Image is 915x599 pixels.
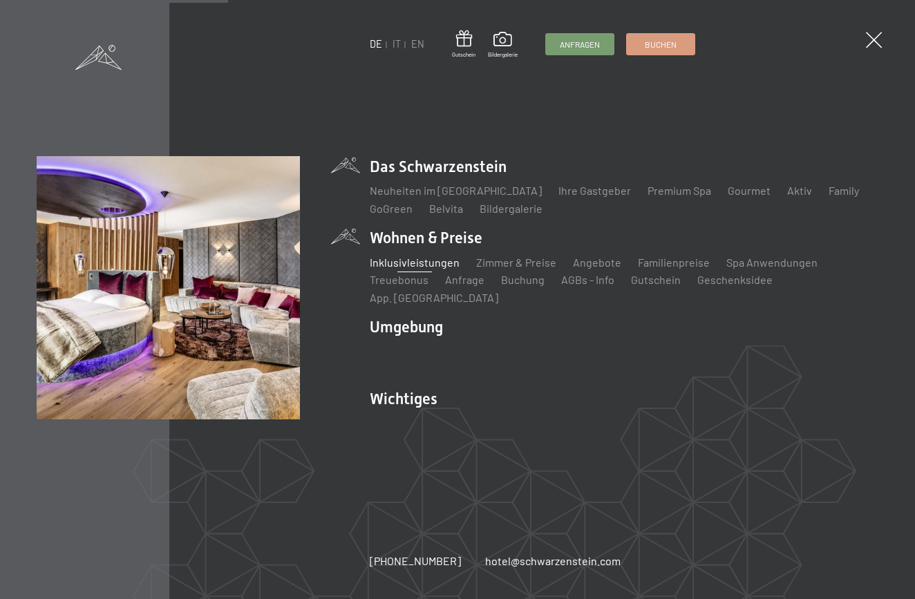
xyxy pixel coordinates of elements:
span: Buchen [645,39,677,50]
a: Bildergalerie [488,32,518,58]
a: Angebote [573,256,621,269]
span: [PHONE_NUMBER] [370,554,461,567]
a: Spa Anwendungen [726,256,818,269]
a: hotel@schwarzenstein.com [485,553,621,569]
a: Geschenksidee [697,273,773,286]
a: Familienpreise [638,256,710,269]
a: Bildergalerie [480,202,543,215]
span: Bildergalerie [488,51,518,59]
a: Neuheiten im [GEOGRAPHIC_DATA] [370,184,542,197]
a: Ihre Gastgeber [558,184,631,197]
a: Aktiv [787,184,812,197]
a: Gutschein [452,30,475,59]
a: Gourmet [728,184,771,197]
a: Premium Spa [648,184,711,197]
a: Buchung [501,273,545,286]
a: IT [393,38,401,50]
a: EN [411,38,424,50]
a: GoGreen [370,202,413,215]
a: Family [829,184,859,197]
a: Gutschein [631,273,681,286]
a: DE [370,38,382,50]
a: Belvita [429,202,463,215]
a: Treuebonus [370,273,428,286]
a: Inklusivleistungen [370,256,460,269]
a: Zimmer & Preise [476,256,556,269]
a: Buchen [627,34,695,55]
a: Anfragen [546,34,614,55]
span: Anfragen [560,39,600,50]
a: Anfrage [445,273,484,286]
span: Gutschein [452,51,475,59]
a: AGBs - Info [561,273,614,286]
a: App. [GEOGRAPHIC_DATA] [370,291,498,304]
a: [PHONE_NUMBER] [370,553,461,569]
